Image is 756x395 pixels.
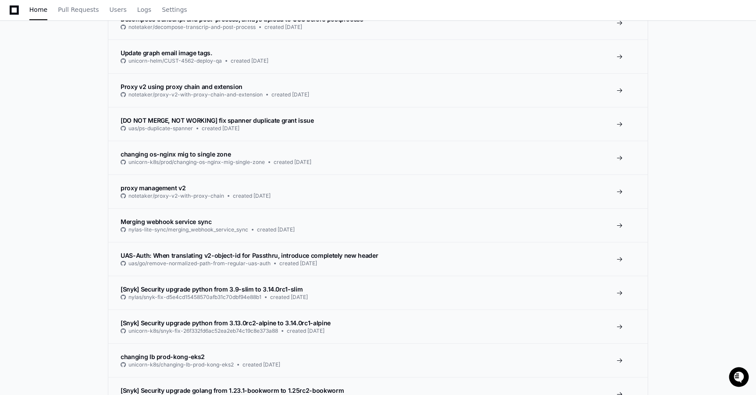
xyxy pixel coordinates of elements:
a: [Snyk] Security upgrade python from 3.13.0rc2-alpine to 3.14.0rc1-alpineunicorn-k8s/snyk-fix-26f3... [108,310,648,343]
span: created [DATE] [271,91,309,98]
span: UAS-Auth: When translating v2-object-id for Passthru, introduce completely new header [121,252,378,259]
a: [DO NOT MERGE, NOT WORKING] fix spanner duplicate grant issueuas/ps-duplicate-spannercreated [DATE] [108,107,648,141]
span: uas/go/remove-normalized-path-from-regular-uas-auth [128,260,271,267]
span: Pylon [87,92,106,99]
span: unicorn-helm/CUST-4562-deploy-qa [128,57,222,64]
a: Merging webhook service syncnylas-lite-sync/merging_webhook_service_synccreated [DATE] [108,208,648,242]
span: nylas-lite-sync/merging_webhook_service_sync [128,226,248,233]
a: Powered byPylon [62,92,106,99]
span: nylas/snyk-fix-d5e4cd15458570afb31c70dbf94e88b1 [128,294,261,301]
a: Decompose transcript and post-process, always upload to GCS before postprocessnotetaker/decompose... [108,6,648,39]
span: proxy management v2 [121,184,185,192]
button: Start new chat [149,68,160,78]
span: unicorn-k8s/changing-lb-prod-kong-eks2 [128,361,234,368]
span: unicorn-k8s/snyk-fix-26f332fd6ac52ea2eb74c19c8e373a88 [128,327,278,335]
img: PlayerZero [9,9,26,26]
a: proxy management v2notetaker/proxy-v2-with-proxy-chaincreated [DATE] [108,174,648,208]
span: Update graph email image tags. [121,49,212,57]
span: notetaker/decompose-transcrip-and-post-process [128,24,256,31]
span: created [DATE] [287,327,325,335]
div: Start new chat [30,65,144,74]
span: [Snyk] Security upgrade python from 3.13.0rc2-alpine to 3.14.0rc1-alpine [121,319,331,327]
span: created [DATE] [274,159,311,166]
div: Welcome [9,35,160,49]
span: Logs [137,7,151,12]
span: [Snyk] Security upgrade golang from 1.23.1-bookworm to 1.25rc2-bookworm [121,387,344,394]
span: Settings [162,7,187,12]
img: 1736555170064-99ba0984-63c1-480f-8ee9-699278ef63ed [9,65,25,81]
a: Proxy v2 using proxy chain and extensionnotetaker/proxy-v2-with-proxy-chain-and-extensioncreated ... [108,73,648,107]
span: created [DATE] [233,192,271,199]
a: changing os-nginx mig to single zoneunicorn-k8s/prod/changing-os-nginx-mig-single-zonecreated [DATE] [108,141,648,174]
a: changing lb prod-kong-eks2unicorn-k8s/changing-lb-prod-kong-eks2created [DATE] [108,343,648,377]
span: Home [29,7,47,12]
span: changing os-nginx mig to single zone [121,150,231,158]
span: Merging webhook service sync [121,218,211,225]
span: notetaker/proxy-v2-with-proxy-chain-and-extension [128,91,263,98]
span: created [DATE] [279,260,317,267]
span: created [DATE] [264,24,302,31]
span: created [DATE] [242,361,280,368]
span: created [DATE] [202,125,239,132]
span: uas/ps-duplicate-spanner [128,125,193,132]
span: Pull Requests [58,7,99,12]
span: unicorn-k8s/prod/changing-os-nginx-mig-single-zone [128,159,265,166]
span: created [DATE] [270,294,308,301]
a: Update graph email image tags.unicorn-helm/CUST-4562-deploy-qacreated [DATE] [108,39,648,73]
a: [Snyk] Security upgrade python from 3.9-slim to 3.14.0rc1-slimnylas/snyk-fix-d5e4cd15458570afb31c... [108,276,648,310]
span: Users [110,7,127,12]
span: notetaker/proxy-v2-with-proxy-chain [128,192,224,199]
iframe: Open customer support [728,366,752,390]
span: [Snyk] Security upgrade python from 3.9-slim to 3.14.0rc1-slim [121,285,303,293]
span: changing lb prod-kong-eks2 [121,353,205,360]
span: Proxy v2 using proxy chain and extension [121,83,242,90]
div: We're available if you need us! [30,74,111,81]
span: [DO NOT MERGE, NOT WORKING] fix spanner duplicate grant issue [121,117,314,124]
span: created [DATE] [231,57,268,64]
span: created [DATE] [257,226,295,233]
a: UAS-Auth: When translating v2-object-id for Passthru, introduce completely new headeruas/go/remov... [108,242,648,276]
